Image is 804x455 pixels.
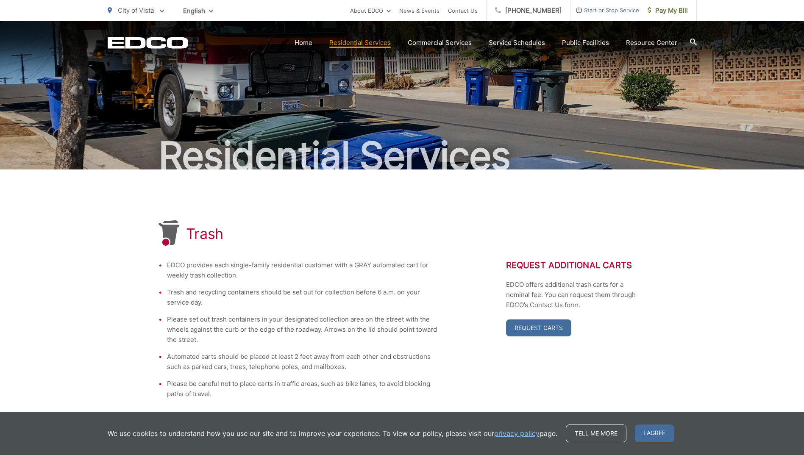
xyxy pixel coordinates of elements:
a: EDCD logo. Return to the homepage. [108,37,188,49]
h1: Trash [186,225,224,242]
a: Service Schedules [489,38,545,48]
a: privacy policy [494,428,540,438]
a: Request Carts [506,319,571,336]
li: Please set out trash containers in your designated collection area on the street with the wheels ... [167,314,438,345]
a: Resource Center [626,38,677,48]
li: Please be careful not to place carts in traffic areas, such as bike lanes, to avoid blocking path... [167,379,438,399]
a: Residential Services [329,38,391,48]
a: Commercial Services [408,38,472,48]
h2: Residential Services [108,135,697,177]
li: Trash and recycling containers should be set out for collection before 6 a.m. on your service day. [167,287,438,308]
p: EDCO offers additional trash carts for a nominal fee. You can request them through EDCO’s Contact... [506,280,646,310]
span: English [177,3,220,18]
span: City of Vista [118,6,154,14]
a: Public Facilities [562,38,609,48]
a: About EDCO [350,6,391,16]
a: Contact Us [448,6,478,16]
span: I agree [635,424,674,442]
h2: Request Additional Carts [506,260,646,270]
a: News & Events [399,6,440,16]
li: EDCO provides each single-family residential customer with a GRAY automated cart for weekly trash... [167,260,438,280]
a: Home [295,38,312,48]
span: Pay My Bill [648,6,688,16]
li: Automated carts should be placed at least 2 feet away from each other and obstructions such as pa... [167,352,438,372]
p: We use cookies to understand how you use our site and to improve your experience. To view our pol... [108,428,557,438]
a: Tell me more [566,424,626,442]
